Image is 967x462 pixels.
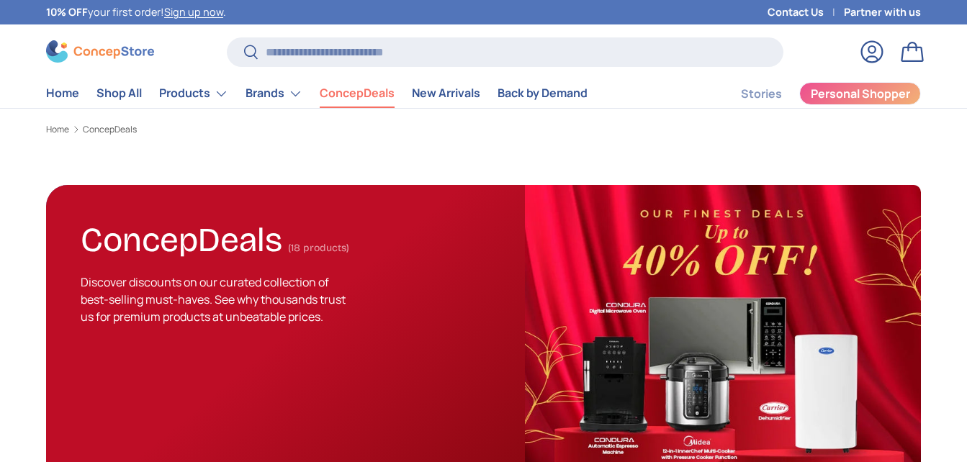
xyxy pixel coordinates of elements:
[46,125,69,134] a: Home
[706,79,921,108] nav: Secondary
[46,123,921,136] nav: Breadcrumbs
[150,79,237,108] summary: Products
[811,88,910,99] span: Personal Shopper
[46,40,154,63] img: ConcepStore
[741,80,782,108] a: Stories
[320,79,395,107] a: ConcepDeals
[288,242,349,254] span: (18 products)
[768,4,844,20] a: Contact Us
[498,79,588,107] a: Back by Demand
[844,4,921,20] a: Partner with us
[46,5,88,19] strong: 10% OFF
[81,274,346,325] span: Discover discounts on our curated collection of best-selling must-haves. See why thousands trust ...
[46,4,226,20] p: your first order! .
[164,5,223,19] a: Sign up now
[81,214,282,261] h1: ConcepDeals
[46,79,588,108] nav: Primary
[246,79,302,108] a: Brands
[412,79,480,107] a: New Arrivals
[159,79,228,108] a: Products
[46,79,79,107] a: Home
[237,79,311,108] summary: Brands
[83,125,137,134] a: ConcepDeals
[96,79,142,107] a: Shop All
[799,82,921,105] a: Personal Shopper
